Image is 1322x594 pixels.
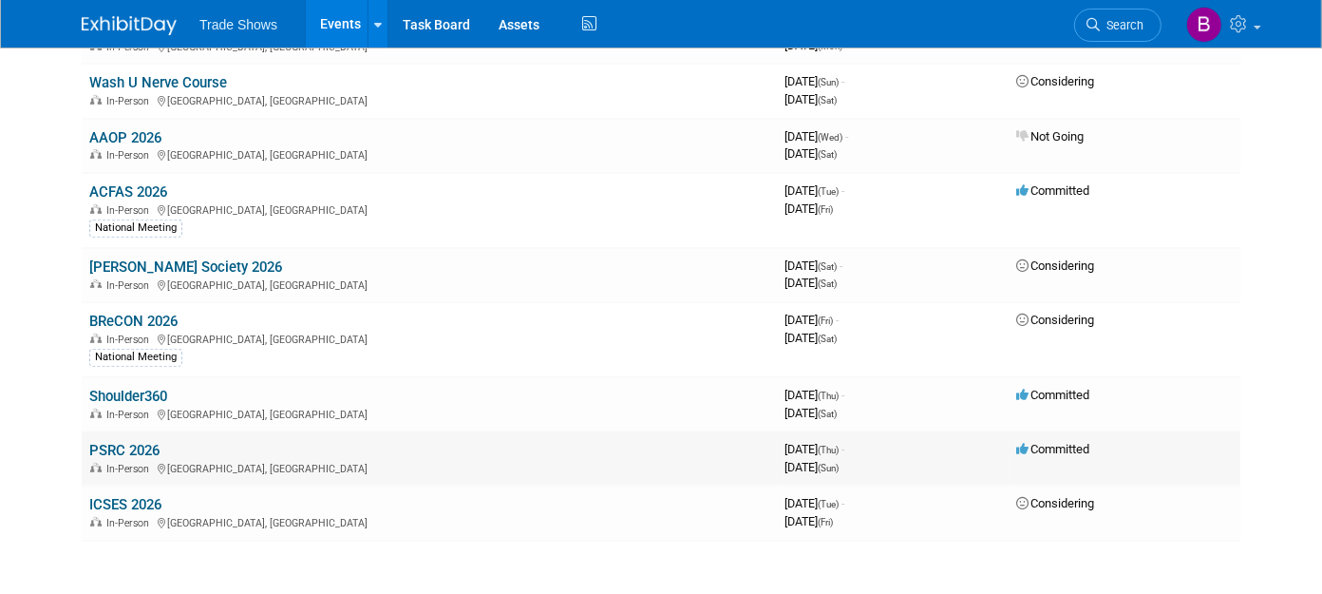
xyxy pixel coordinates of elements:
span: (Sat) [818,261,837,272]
span: - [840,259,842,273]
div: [GEOGRAPHIC_DATA], [GEOGRAPHIC_DATA] [89,277,769,292]
span: In-Person [106,41,155,53]
span: In-Person [106,149,155,162]
span: Considering [1016,259,1094,273]
span: [DATE] [784,496,844,510]
span: (Thu) [818,391,839,401]
span: (Sat) [818,149,837,160]
span: (Tue) [818,499,839,509]
span: (Wed) [818,132,842,143]
a: PSRC 2026 [89,442,160,459]
span: [DATE] [784,146,837,161]
a: Search [1074,9,1161,42]
img: In-Person Event [90,517,102,527]
span: [DATE] [784,74,844,88]
span: In-Person [106,463,155,475]
span: Search [1100,18,1143,32]
span: - [841,442,844,456]
span: - [841,183,844,198]
span: (Sat) [818,334,837,344]
a: ICSES 2026 [89,496,161,513]
span: - [845,129,848,144]
span: Trade Shows [199,17,277,32]
img: In-Person Event [90,334,102,343]
span: (Sun) [818,77,839,87]
span: Considering [1016,74,1094,88]
span: - [841,74,844,88]
span: (Sat) [818,278,837,289]
img: In-Person Event [90,463,102,472]
img: ExhibitDay [82,16,177,35]
span: [DATE] [784,92,837,106]
span: [DATE] [784,388,844,402]
img: Becca Rensi [1186,7,1222,43]
a: BReCON 2026 [89,313,178,330]
span: [DATE] [784,460,839,474]
span: [DATE] [784,38,842,52]
span: [DATE] [784,313,839,327]
span: Committed [1016,183,1089,198]
span: (Fri) [818,316,833,326]
span: - [836,313,839,327]
div: [GEOGRAPHIC_DATA], [GEOGRAPHIC_DATA] [89,201,769,217]
a: AAOP 2026 [89,129,161,146]
div: National Meeting [89,349,182,366]
span: In-Person [106,279,155,292]
span: In-Person [106,334,155,346]
div: [GEOGRAPHIC_DATA], [GEOGRAPHIC_DATA] [89,406,769,421]
span: [DATE] [784,442,844,456]
a: ACFAS 2026 [89,183,167,201]
span: (Sat) [818,409,837,419]
span: [DATE] [784,259,842,273]
img: In-Person Event [90,204,102,214]
div: National Meeting [89,220,182,237]
span: Considering [1016,313,1094,327]
span: (Tue) [818,186,839,197]
span: (Mon) [818,41,842,51]
a: [PERSON_NAME] Society 2026 [89,259,282,276]
div: [GEOGRAPHIC_DATA], [GEOGRAPHIC_DATA] [89,146,769,162]
span: (Sat) [818,95,837,105]
img: In-Person Event [90,149,102,159]
div: [GEOGRAPHIC_DATA], [GEOGRAPHIC_DATA] [89,92,769,107]
div: [GEOGRAPHIC_DATA], [GEOGRAPHIC_DATA] [89,460,769,475]
span: - [841,496,844,510]
span: In-Person [106,95,155,107]
span: [DATE] [784,129,848,144]
span: (Fri) [818,204,833,215]
a: Shoulder360 [89,388,167,405]
a: Wash U Nerve Course [89,74,227,91]
img: In-Person Event [90,409,102,418]
div: [GEOGRAPHIC_DATA], [GEOGRAPHIC_DATA] [89,514,769,529]
span: Committed [1016,388,1089,402]
span: (Thu) [818,445,839,455]
span: [DATE] [784,514,833,528]
span: (Sun) [818,463,839,473]
img: In-Person Event [90,95,102,105]
span: [DATE] [784,406,837,420]
span: - [841,388,844,402]
span: [DATE] [784,331,837,345]
span: (Fri) [818,517,833,527]
span: [DATE] [784,276,837,290]
span: In-Person [106,204,155,217]
span: Committed [1016,442,1089,456]
span: Considering [1016,496,1094,510]
img: In-Person Event [90,279,102,289]
div: [GEOGRAPHIC_DATA], [GEOGRAPHIC_DATA] [89,331,769,346]
span: In-Person [106,517,155,529]
span: Not Going [1016,129,1084,144]
span: In-Person [106,409,155,421]
span: [DATE] [784,201,833,216]
span: [DATE] [784,183,844,198]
